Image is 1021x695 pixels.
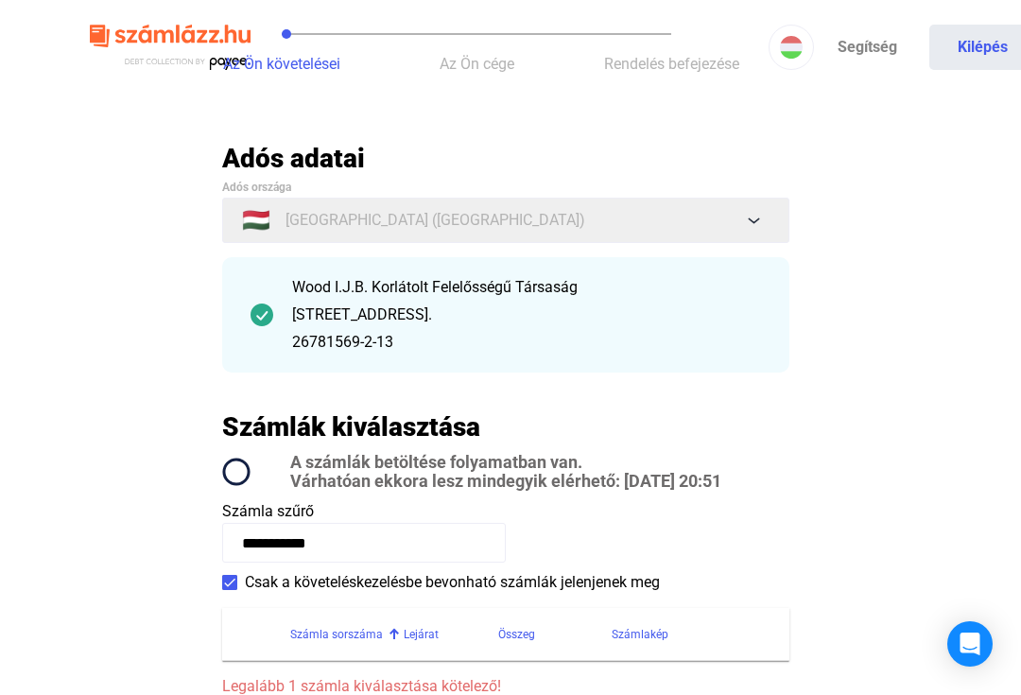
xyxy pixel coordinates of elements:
div: Összeg [498,623,535,646]
span: Csak a követeléskezelésbe bevonható számlák jelenjenek meg [245,571,660,594]
span: [GEOGRAPHIC_DATA] ([GEOGRAPHIC_DATA]) [286,209,585,232]
img: HU [780,36,803,59]
img: checkmark-darker-green-circle [251,304,273,326]
span: A számlák betöltése folyamatban van. [290,453,721,472]
div: Lejárat [404,623,439,646]
div: Lejárat [404,623,498,646]
div: Összeg [498,623,612,646]
h2: Számlák kiválasztása [222,410,480,443]
h2: Adós adatai [222,142,789,175]
span: Számla szűrő [222,502,314,520]
span: Várhatóan ekkora lesz mindegyik elérhető: [DATE] 20:51 [290,472,721,491]
img: szamlazzhu-logo [90,17,251,78]
div: Számla sorszáma [290,623,383,646]
span: Adós országa [222,181,291,194]
span: Az Ön követelései [223,55,340,73]
div: Számlakép [612,623,767,646]
div: [STREET_ADDRESS]. [292,304,761,326]
div: Open Intercom Messenger [947,621,993,667]
button: HU [769,25,814,70]
span: Az Ön cége [440,55,514,73]
span: Rendelés befejezése [604,55,739,73]
span: 🇭🇺 [242,209,270,232]
div: Számla sorszáma [290,623,404,646]
div: 26781569-2-13 [292,331,761,354]
div: Wood I.J.B. Korlátolt Felelősségű Társaság [292,276,761,299]
a: Segítség [814,25,920,70]
button: 🇭🇺[GEOGRAPHIC_DATA] ([GEOGRAPHIC_DATA]) [222,198,789,243]
div: Számlakép [612,623,668,646]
